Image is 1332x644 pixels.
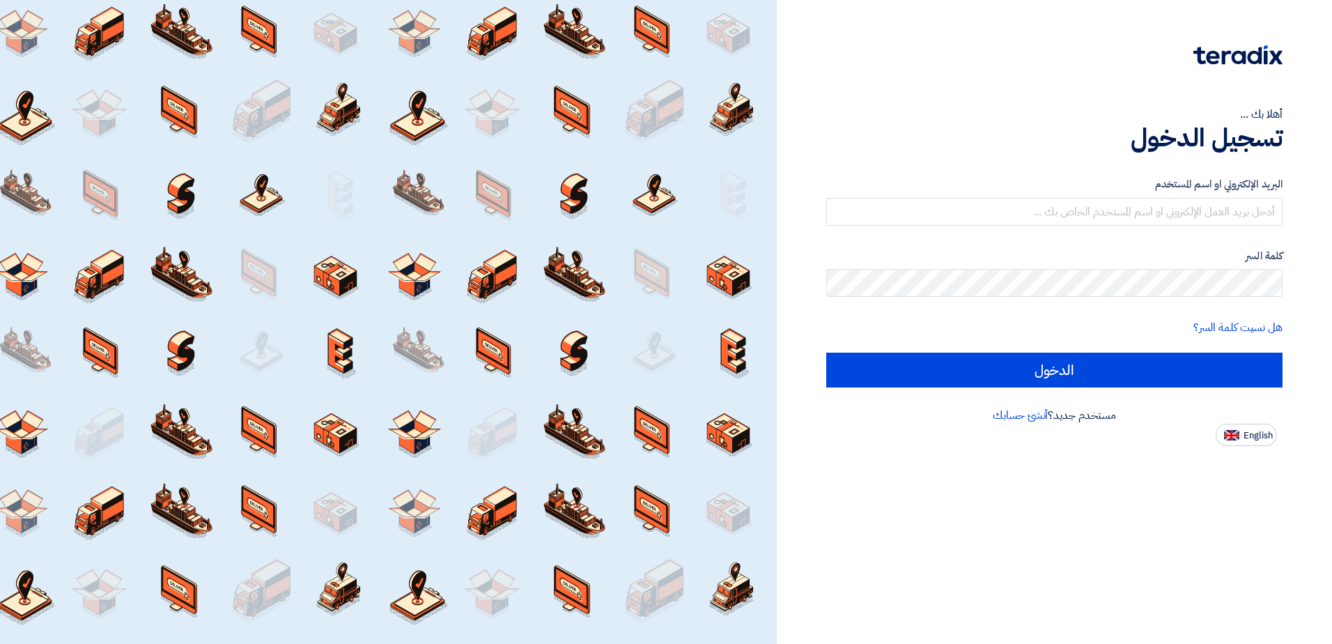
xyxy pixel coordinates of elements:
[826,198,1283,226] input: أدخل بريد العمل الإلكتروني او اسم المستخدم الخاص بك ...
[1193,319,1283,336] a: هل نسيت كلمة السر؟
[1224,430,1239,440] img: en-US.png
[1216,424,1277,446] button: English
[993,407,1048,424] a: أنشئ حسابك
[826,176,1283,192] label: البريد الإلكتروني او اسم المستخدم
[1244,431,1273,440] span: English
[826,123,1283,153] h1: تسجيل الدخول
[1193,45,1283,65] img: Teradix logo
[826,106,1283,123] div: أهلا بك ...
[826,353,1283,388] input: الدخول
[826,407,1283,424] div: مستخدم جديد؟
[826,248,1283,264] label: كلمة السر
